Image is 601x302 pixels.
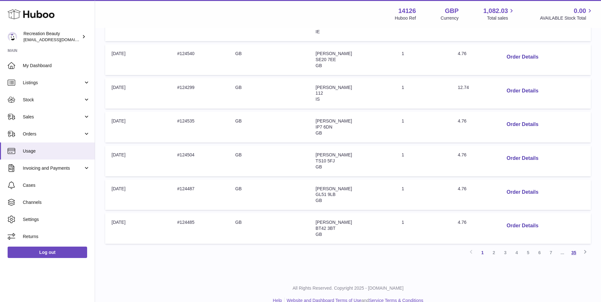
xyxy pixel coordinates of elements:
[100,285,596,291] p: All Rights Reserved. Copyright 2025 - [DOMAIN_NAME]
[229,146,310,176] td: GB
[23,37,93,42] span: [EMAIL_ADDRESS][DOMAIN_NAME]
[171,44,229,75] td: #124540
[105,179,171,210] td: [DATE]
[395,15,416,21] div: Huboo Ref
[105,213,171,244] td: [DATE]
[316,164,322,169] span: GB
[395,146,451,176] td: 1
[23,131,83,137] span: Orders
[229,112,310,142] td: GB
[502,51,543,64] button: Order Details
[502,152,543,165] button: Order Details
[316,57,336,62] span: SE20 7EE
[316,130,322,135] span: GB
[395,78,451,109] td: 1
[500,247,511,258] a: 3
[229,44,310,75] td: GB
[534,247,545,258] a: 6
[487,15,515,21] span: Total sales
[23,80,83,86] span: Listings
[171,146,229,176] td: #124504
[483,7,515,21] a: 1,082.03 Total sales
[171,213,229,244] td: #124485
[23,217,90,223] span: Settings
[316,198,322,203] span: GB
[316,232,322,237] span: GB
[23,199,90,205] span: Channels
[105,146,171,176] td: [DATE]
[316,220,352,225] span: [PERSON_NAME]
[502,186,543,199] button: Order Details
[171,112,229,142] td: #124535
[395,112,451,142] td: 1
[316,118,352,123] span: [PERSON_NAME]
[23,114,83,120] span: Sales
[441,15,459,21] div: Currency
[557,247,568,258] span: ...
[540,7,593,21] a: 0.00 AVAILABLE Stock Total
[545,247,557,258] a: 7
[316,91,323,96] span: 112
[8,247,87,258] a: Log out
[316,158,335,163] span: TS10 5FJ
[23,165,83,171] span: Invoicing and Payments
[316,186,352,191] span: [PERSON_NAME]
[458,220,466,225] span: 4.76
[488,247,500,258] a: 2
[316,85,352,90] span: [PERSON_NAME]
[458,152,466,157] span: 4.76
[511,247,522,258] a: 4
[316,29,320,34] span: IE
[105,44,171,75] td: [DATE]
[316,226,336,231] span: BT42 3BT
[229,213,310,244] td: GB
[445,7,458,15] strong: GBP
[458,186,466,191] span: 4.76
[483,7,508,15] span: 1,082.03
[105,112,171,142] td: [DATE]
[316,152,352,157] span: [PERSON_NAME]
[105,78,171,109] td: [DATE]
[229,179,310,210] td: GB
[395,44,451,75] td: 1
[316,97,320,102] span: IS
[316,192,336,197] span: GL51 9LB
[23,31,80,43] div: Recreation Beauty
[522,247,534,258] a: 5
[477,247,488,258] a: 1
[574,7,586,15] span: 0.00
[171,78,229,109] td: #124299
[502,219,543,232] button: Order Details
[23,148,90,154] span: Usage
[23,182,90,188] span: Cases
[229,78,310,109] td: GB
[395,213,451,244] td: 1
[502,118,543,131] button: Order Details
[395,179,451,210] td: 1
[23,234,90,240] span: Returns
[316,51,352,56] span: [PERSON_NAME]
[458,51,466,56] span: 4.76
[316,124,332,129] span: IP7 6DN
[502,85,543,98] button: Order Details
[23,63,90,69] span: My Dashboard
[23,97,83,103] span: Stock
[8,32,17,41] img: internalAdmin-14126@internal.huboo.com
[398,7,416,15] strong: 14126
[171,179,229,210] td: #124487
[568,247,579,258] a: 35
[458,85,469,90] span: 12.74
[540,15,593,21] span: AVAILABLE Stock Total
[458,118,466,123] span: 4.76
[316,63,322,68] span: GB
